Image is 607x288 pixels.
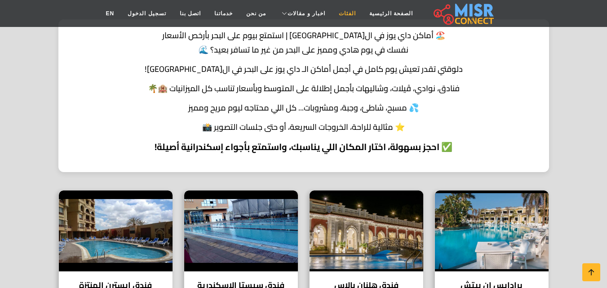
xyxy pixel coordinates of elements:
p: نفسك في يوم هادي ومميز على البحر من غير ما تسافر بعيد؟ 🌊 [70,44,538,56]
a: EN [99,5,121,22]
p: ⭐ مثالية للراحة، الخروجات السريعة، أو حتى جلسات التصوير 📸 [70,121,538,133]
a: من نحن [239,5,273,22]
img: برادايس ان بيتش [435,191,549,271]
a: الصفحة الرئيسية [363,5,420,22]
img: فندق سيستا الاسكندرية [184,191,298,271]
p: فنادق، نوادي، ڤيلات، وشاليهات بأجمل إطلالة على المتوسط وبأسعار تناسب كل الميزانيات 🏨🌴 [70,82,538,94]
p: ✅ احجز بسهولة، اختار المكان اللي يناسبك، واستمتع بأجواء إسكندرانية أصيلة! [70,140,538,154]
a: اتصل بنا [173,5,208,22]
a: اخبار و مقالات [273,5,332,22]
img: main.misr_connect [434,2,494,25]
a: الفئات [332,5,363,22]
img: فندق إيسترن المنتزة [59,191,173,271]
span: اخبار و مقالات [288,9,325,18]
p: 💦 مسبح، شاطئ، وجبة، ومشروبات... كل اللي محتاجه ليوم مريح ومميز [70,102,538,114]
a: خدماتنا [208,5,239,22]
img: فندق هلنان بالاس [310,191,423,271]
a: تسجيل الدخول [121,5,173,22]
h1: 🏖️ أماكن داي يوز في ال[GEOGRAPHIC_DATA] | استمتع بيوم على البحر بأرخص الأسعار [70,31,538,40]
p: دلوقتي تقدر تعيش يوم كامل في أجمل أماكن الـ داي يوز على البحر في ال[GEOGRAPHIC_DATA]! [70,63,538,75]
